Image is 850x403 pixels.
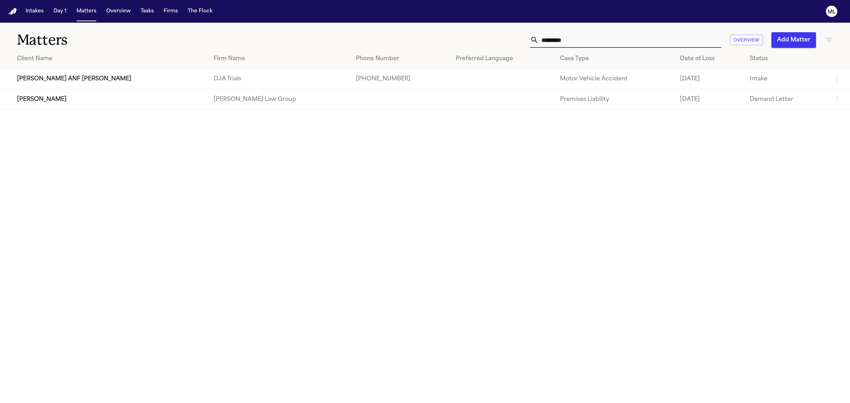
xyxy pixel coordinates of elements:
[51,5,69,18] button: Day 1
[161,5,181,18] button: Firms
[554,89,674,109] td: Premises Liability
[680,55,738,63] div: Date of Loss
[350,69,450,89] td: [PHONE_NUMBER]
[744,69,827,89] td: Intake
[674,69,744,89] td: [DATE]
[214,55,345,63] div: Firm Name
[771,32,816,48] button: Add Matter
[554,69,674,89] td: Motor Vehicle Accident
[674,89,744,109] td: [DATE]
[17,55,202,63] div: Client Name
[185,5,215,18] button: The Flock
[730,35,763,46] button: Overview
[744,89,827,109] td: Demand Letter
[208,89,350,109] td: [PERSON_NAME] Law Group
[23,5,46,18] button: Intakes
[356,55,444,63] div: Phone Number
[74,5,99,18] button: Matters
[103,5,134,18] button: Overview
[560,55,668,63] div: Case Type
[750,55,822,63] div: Status
[138,5,157,18] button: Tasks
[8,8,17,15] img: Finch Logo
[8,8,17,15] a: Home
[456,55,549,63] div: Preferred Language
[17,31,262,49] h1: Matters
[208,69,350,89] td: DJA Trials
